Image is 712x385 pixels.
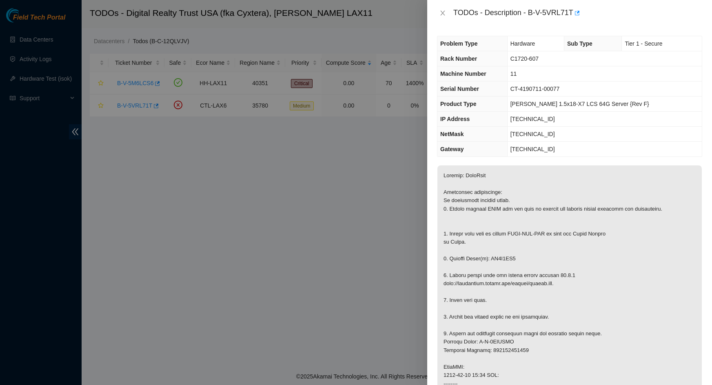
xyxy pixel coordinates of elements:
span: IP Address [440,116,470,122]
span: NetMask [440,131,464,137]
span: 11 [510,70,517,77]
span: C1720-607 [510,55,539,62]
button: Close [437,9,448,17]
span: Serial Number [440,86,479,92]
span: Product Type [440,101,476,107]
span: Rack Number [440,55,477,62]
span: Problem Type [440,40,478,47]
span: close [439,10,446,16]
span: [TECHNICAL_ID] [510,116,555,122]
div: TODOs - Description - B-V-5VRL71T [453,7,702,20]
span: [TECHNICAL_ID] [510,146,555,152]
span: [TECHNICAL_ID] [510,131,555,137]
span: CT-4190711-00077 [510,86,560,92]
span: Sub Type [567,40,592,47]
span: Hardware [510,40,535,47]
span: Machine Number [440,70,486,77]
span: Gateway [440,146,464,152]
span: [PERSON_NAME] 1.5x18-X7 LCS 64G Server {Rev F} [510,101,649,107]
span: Tier 1 - Secure [625,40,662,47]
